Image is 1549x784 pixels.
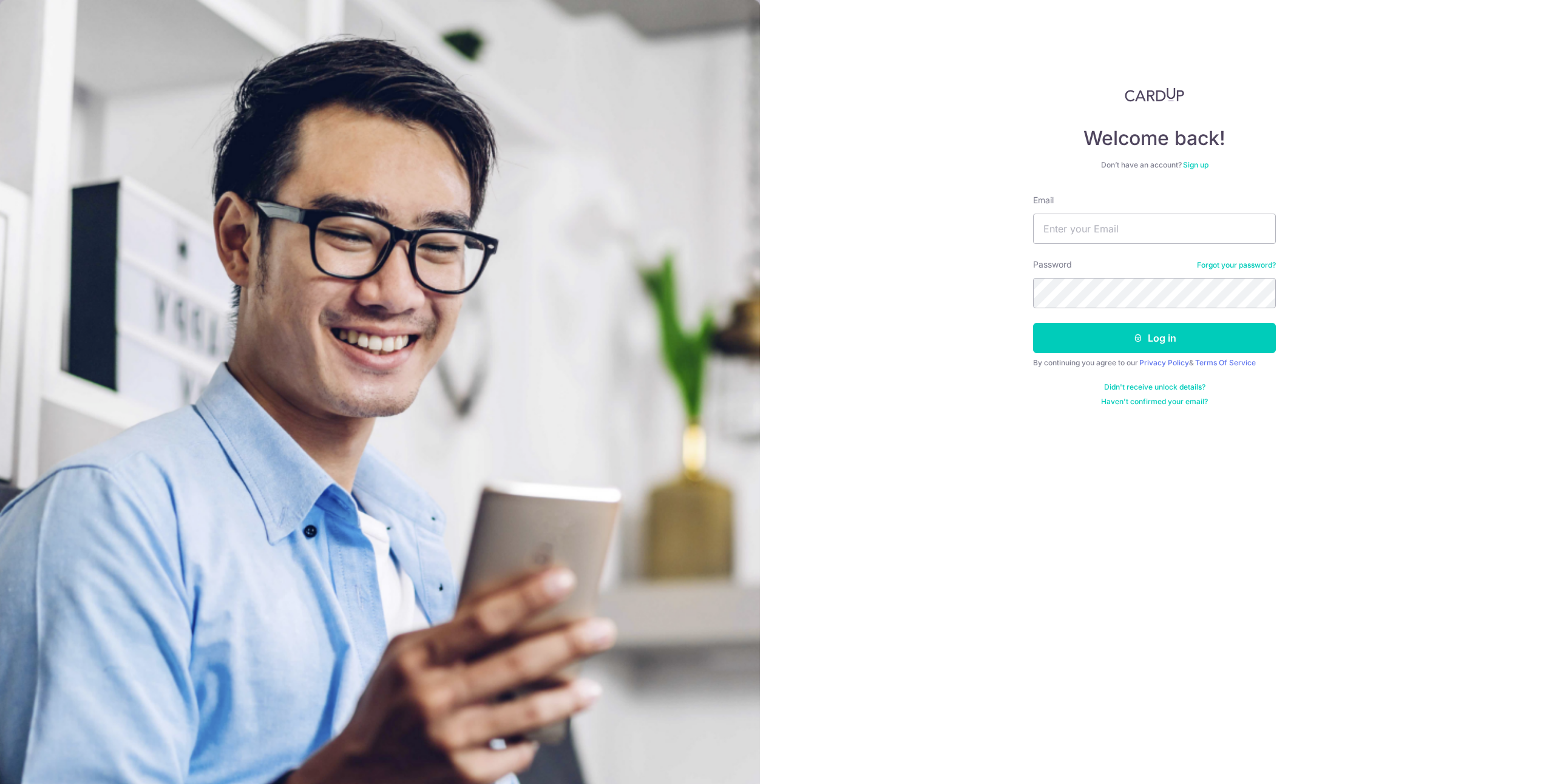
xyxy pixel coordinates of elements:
[1197,260,1276,270] a: Forgot your password?
[1033,160,1276,170] div: Don’t have an account?
[1195,358,1256,367] a: Terms Of Service
[1183,160,1208,169] a: Sign up
[1101,397,1208,407] a: Haven't confirmed your email?
[1125,87,1184,102] img: CardUp Logo
[1033,194,1054,206] label: Email
[1033,358,1276,368] div: By continuing you agree to our &
[1033,259,1072,271] label: Password
[1139,358,1189,367] a: Privacy Policy
[1033,323,1276,353] button: Log in
[1033,214,1276,244] input: Enter your Email
[1104,382,1205,392] a: Didn't receive unlock details?
[1033,126,1276,150] h4: Welcome back!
